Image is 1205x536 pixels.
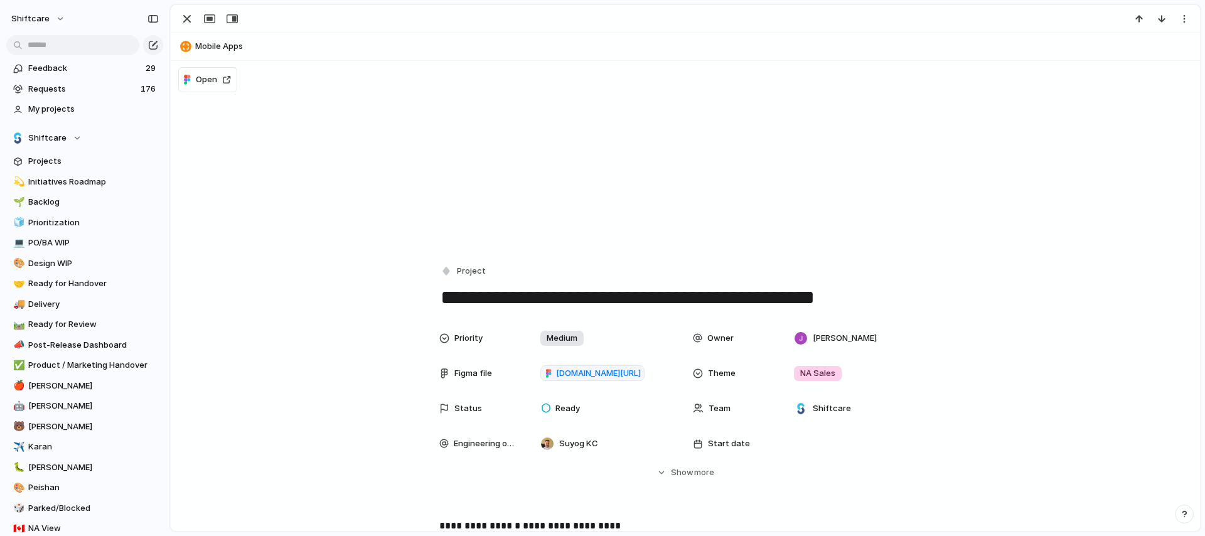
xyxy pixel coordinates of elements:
[13,440,22,454] div: ✈️
[13,358,22,373] div: ✅
[6,100,163,119] a: My projects
[28,196,159,208] span: Backlog
[6,295,163,314] a: 🚚Delivery
[28,522,159,535] span: NA View
[11,277,24,290] button: 🤝
[813,332,877,345] span: [PERSON_NAME]
[28,103,159,115] span: My projects
[709,402,731,415] span: Team
[28,461,159,474] span: [PERSON_NAME]
[28,421,159,433] span: [PERSON_NAME]
[28,380,159,392] span: [PERSON_NAME]
[6,458,163,477] div: 🐛[PERSON_NAME]
[28,502,159,515] span: Parked/Blocked
[800,367,835,380] span: NA Sales
[28,257,159,270] span: Design WIP
[13,318,22,332] div: 🛤️
[454,402,482,415] span: Status
[6,478,163,497] div: 🎨Peishan
[6,315,163,334] div: 🛤️Ready for Review
[195,40,1194,53] span: Mobile Apps
[13,338,22,352] div: 📣
[6,213,163,232] a: 🧊Prioritization
[13,501,22,515] div: 🎲
[11,461,24,474] button: 🐛
[13,215,22,230] div: 🧊
[813,402,851,415] span: Shiftcare
[6,377,163,395] div: 🍎[PERSON_NAME]
[707,332,734,345] span: Owner
[28,318,159,331] span: Ready for Review
[694,466,714,479] span: more
[13,419,22,434] div: 🐻
[28,359,159,372] span: Product / Marketing Handover
[6,193,163,212] div: 🌱Backlog
[559,437,598,450] span: Suyog KC
[6,254,163,273] a: 🎨Design WIP
[6,499,163,518] a: 🎲Parked/Blocked
[28,339,159,351] span: Post-Release Dashboard
[13,460,22,474] div: 🐛
[11,441,24,453] button: ✈️
[28,481,159,494] span: Peishan
[454,437,520,450] span: Engineering owner
[11,298,24,311] button: 🚚
[6,336,163,355] a: 📣Post-Release Dashboard
[28,277,159,290] span: Ready for Handover
[28,400,159,412] span: [PERSON_NAME]
[6,356,163,375] a: ✅Product / Marketing Handover
[28,217,159,229] span: Prioritization
[11,257,24,270] button: 🎨
[11,176,24,188] button: 💫
[13,256,22,271] div: 🎨
[176,36,1194,56] button: Mobile Apps
[6,80,163,99] a: Requests176
[457,265,486,277] span: Project
[11,522,24,535] button: 🇨🇦
[28,132,67,144] span: Shiftcare
[13,378,22,393] div: 🍎
[556,367,641,380] span: [DOMAIN_NAME][URL]
[6,152,163,171] a: Projects
[11,318,24,331] button: 🛤️
[708,437,750,450] span: Start date
[6,274,163,293] a: 🤝Ready for Handover
[13,522,22,536] div: 🇨🇦
[13,195,22,210] div: 🌱
[6,397,163,415] a: 🤖[PERSON_NAME]
[13,399,22,414] div: 🤖
[454,367,492,380] span: Figma file
[540,365,645,382] a: [DOMAIN_NAME][URL]
[141,83,158,95] span: 176
[28,62,142,75] span: Feedback
[11,196,24,208] button: 🌱
[13,174,22,189] div: 💫
[28,441,159,453] span: Karan
[11,359,24,372] button: ✅
[13,481,22,495] div: 🎨
[6,437,163,456] a: ✈️Karan
[671,466,694,479] span: Show
[11,421,24,433] button: 🐻
[13,277,22,291] div: 🤝
[11,380,24,392] button: 🍎
[28,298,159,311] span: Delivery
[13,236,22,250] div: 💻
[196,73,217,86] span: Open
[11,13,50,25] span: shiftcare
[6,417,163,436] a: 🐻[PERSON_NAME]
[28,83,137,95] span: Requests
[178,67,237,92] button: Open
[13,297,22,311] div: 🚚
[439,461,931,484] button: Showmore
[146,62,158,75] span: 29
[11,502,24,515] button: 🎲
